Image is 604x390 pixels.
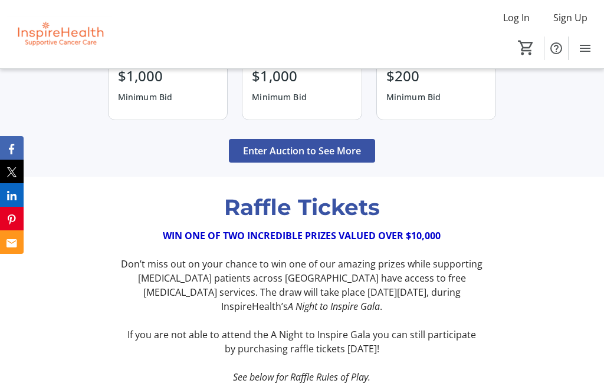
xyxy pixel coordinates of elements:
[573,37,597,60] button: Menu
[118,87,173,108] div: Minimum Bid
[288,300,380,313] em: A Night to Inspire Gala
[108,328,497,356] p: If you are not able to attend the A Night to Inspire Gala you can still participate by purchasing...
[233,371,370,384] em: See below for Raffle Rules of Play.
[494,8,539,27] button: Log In
[243,144,361,158] span: Enter Auction to See More
[516,37,537,58] button: Cart
[553,11,587,25] span: Sign Up
[544,37,568,60] button: Help
[7,5,112,64] img: InspireHealth Supportive Cancer Care's Logo
[252,87,307,108] div: Minimum Bid
[229,139,375,163] button: Enter Auction to See More
[108,257,497,313] p: Don’t miss out on your chance to win one of our amazing prizes while supporting [MEDICAL_DATA] pa...
[252,65,307,87] div: $1,000
[163,229,441,242] strong: WIN ONE OF TWO INCREDIBLE PRIZES VALUED OVER $10,000
[108,191,497,224] p: Raffle Tickets
[503,11,530,25] span: Log In
[544,8,597,27] button: Sign Up
[386,65,441,87] div: $200
[118,65,173,87] div: $1,000
[386,87,441,108] div: Minimum Bid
